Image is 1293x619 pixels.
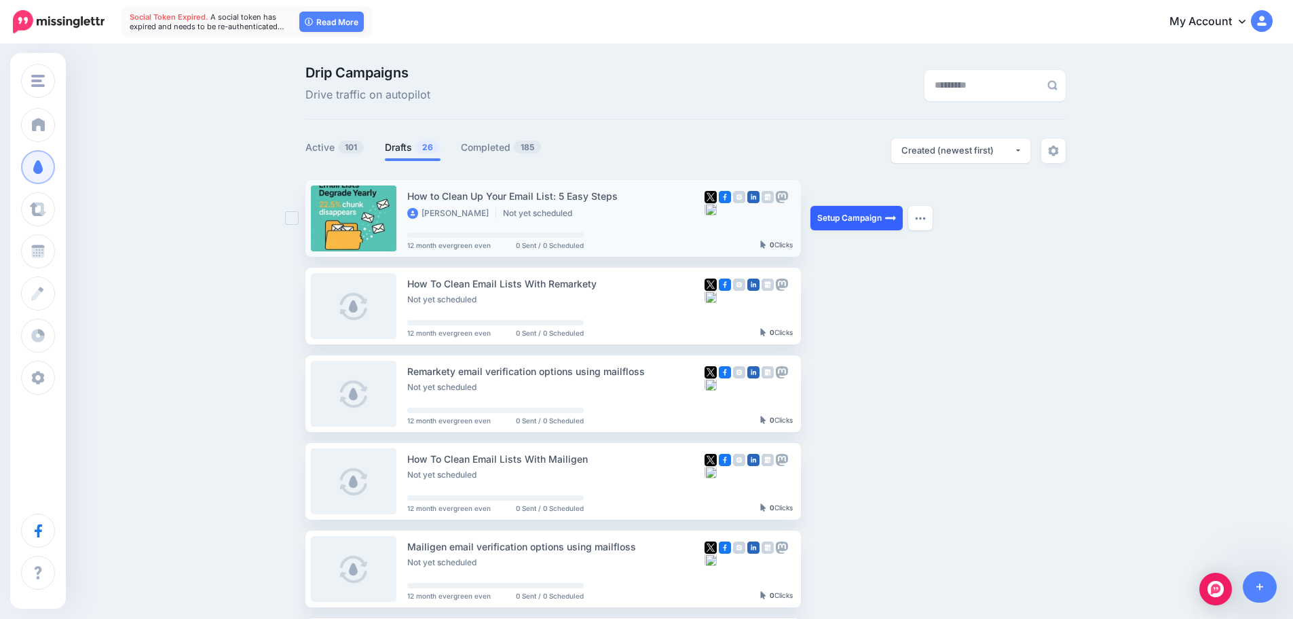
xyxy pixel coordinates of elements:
span: 12 month evergreen even [407,593,491,599]
img: twitter-square.png [705,191,717,203]
button: Created (newest first) [891,139,1030,163]
img: mastodon-grey-square.png [776,366,788,378]
img: bluesky-grey-square.png [705,554,717,566]
span: 185 [514,141,541,154]
div: Created (newest first) [901,144,1014,157]
img: pointer-grey-darker.png [760,328,766,336]
img: bluesky-grey-square.png [705,291,717,303]
span: 0 Sent / 0 Scheduled [516,330,584,336]
img: facebook-square.png [719,191,731,203]
img: linkedin-square.png [747,454,760,466]
img: settings-grey.png [1048,145,1059,156]
b: 0 [770,503,774,512]
img: pointer-grey-darker.png [760,591,766,599]
img: mastodon-grey-square.png [776,279,788,291]
img: linkedin-square.png [747,191,760,203]
li: Not yet scheduled [407,471,483,479]
span: Drip Campaigns [305,66,430,79]
li: Not yet scheduled [407,296,483,304]
div: Mailigen email verification options using mailfloss [407,539,705,554]
span: 12 month evergreen even [407,505,491,512]
img: google_business-grey-square.png [762,542,774,554]
img: linkedin-square.png [747,366,760,378]
div: Remarkety email verification options using mailfloss [407,364,705,379]
img: facebook-square.png [719,542,731,554]
li: Not yet scheduled [503,208,579,219]
img: bluesky-grey-square.png [705,466,717,478]
a: Active101 [305,139,364,156]
img: facebook-square.png [719,454,731,466]
img: linkedin-square.png [747,542,760,554]
img: linkedin-square.png [747,279,760,291]
img: instagram-grey-square.png [733,454,745,466]
li: [PERSON_NAME] [407,208,496,219]
img: search-grey-6.png [1047,80,1057,90]
div: How to Clean Up Your Email List: 5 Easy Steps [407,188,705,204]
span: 26 [415,141,440,154]
li: Not yet scheduled [407,383,483,391]
img: Missinglettr [13,10,105,33]
span: 12 month evergreen even [407,242,491,249]
a: My Account [1156,5,1273,39]
div: How To Clean Email Lists With Mailigen [407,451,705,467]
div: Clicks [760,329,793,337]
span: 0 Sent / 0 Scheduled [516,593,584,599]
div: Clicks [760,592,793,600]
img: pointer-grey-darker.png [760,241,766,249]
b: 0 [770,591,774,599]
img: instagram-grey-square.png [733,191,745,203]
img: bluesky-grey-square.png [705,203,717,215]
b: 0 [770,241,774,249]
img: bluesky-grey-square.png [705,378,717,391]
img: pointer-grey-darker.png [760,416,766,424]
img: mastodon-grey-square.png [776,191,788,203]
a: Drafts26 [385,139,441,156]
a: Read More [299,12,364,32]
div: Open Intercom Messenger [1199,573,1232,605]
img: dots.png [915,216,926,220]
span: Social Token Expired. [130,12,208,22]
div: Clicks [760,504,793,512]
img: google_business-grey-square.png [762,454,774,466]
span: 0 Sent / 0 Scheduled [516,417,584,424]
img: mastodon-grey-square.png [776,542,788,554]
li: Not yet scheduled [407,559,483,567]
img: instagram-grey-square.png [733,279,745,291]
a: Completed185 [461,139,542,156]
img: instagram-grey-square.png [733,542,745,554]
img: google_business-grey-square.png [762,191,774,203]
img: google_business-grey-square.png [762,279,774,291]
img: instagram-grey-square.png [733,366,745,378]
span: A social token has expired and needs to be re-authenticated… [130,12,284,31]
img: arrow-long-right-white.png [885,213,896,224]
span: 0 Sent / 0 Scheduled [516,242,584,249]
img: facebook-square.png [719,366,731,378]
img: google_business-grey-square.png [762,366,774,378]
span: 12 month evergreen even [407,330,491,336]
span: 12 month evergreen even [407,417,491,424]
div: Clicks [760,241,793,249]
img: mastodon-grey-square.png [776,454,788,466]
div: Clicks [760,417,793,425]
span: 0 Sent / 0 Scheduled [516,505,584,512]
span: Drive traffic on autopilot [305,86,430,104]
b: 0 [770,328,774,336]
img: twitter-square.png [705,366,717,378]
span: 101 [338,141,364,154]
a: Setup Campaign [810,206,903,230]
img: twitter-square.png [705,454,717,466]
img: twitter-square.png [705,279,717,291]
b: 0 [770,416,774,424]
div: How To Clean Email Lists With Remarkety [407,276,705,291]
img: pointer-grey-darker.png [760,503,766,512]
img: menu.png [31,75,45,87]
img: facebook-square.png [719,279,731,291]
img: twitter-square.png [705,542,717,554]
